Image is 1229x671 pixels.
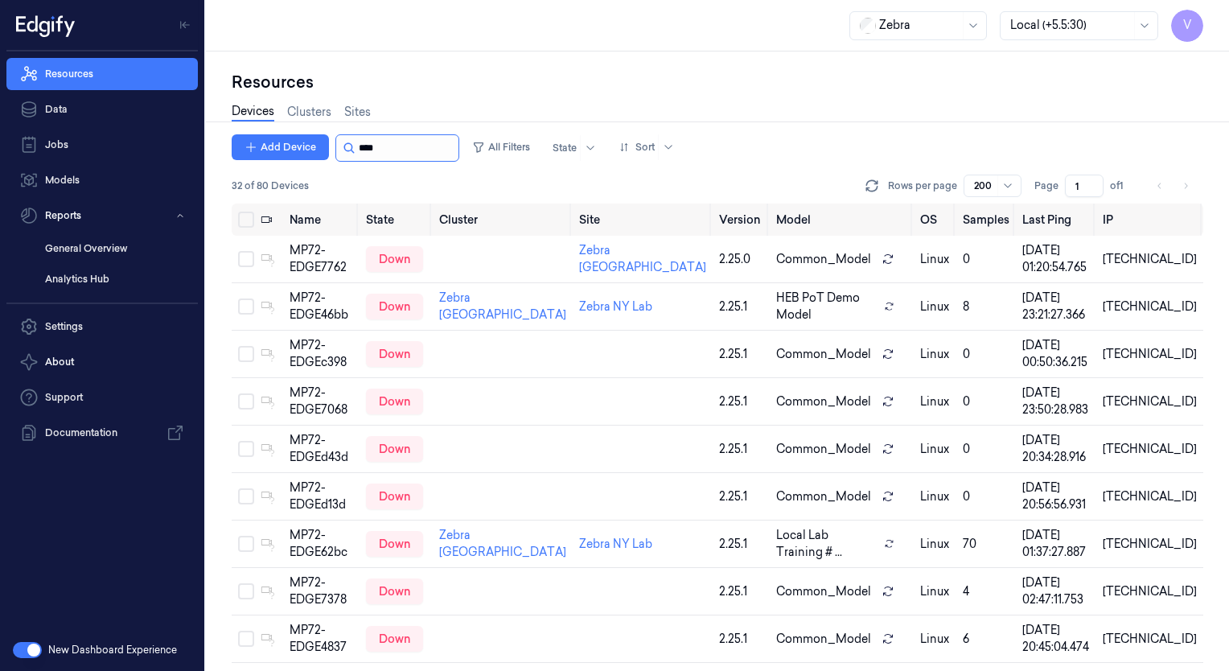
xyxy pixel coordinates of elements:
div: 70 [963,536,1009,553]
div: 0 [963,346,1009,363]
button: Select row [238,631,254,647]
div: 2.25.1 [719,536,764,553]
div: Resources [232,71,1203,93]
button: Select row [238,441,254,457]
th: Name [283,204,359,236]
div: [DATE] 23:50:28.983 [1022,385,1090,418]
div: 0 [963,393,1009,410]
button: Select row [238,393,254,410]
th: Last Ping [1016,204,1096,236]
div: 2.25.1 [719,298,764,315]
div: 8 [963,298,1009,315]
div: 2.25.1 [719,346,764,363]
div: MP72-EDGEd43d [290,432,352,466]
div: MP72-EDGEc398 [290,337,352,371]
span: Local Lab Training # ... [776,527,877,561]
div: 2.25.1 [719,583,764,600]
span: Common_Model [776,346,871,363]
a: Sites [344,104,371,121]
p: Rows per page [888,179,957,193]
th: Version [713,204,771,236]
p: linux [920,346,950,363]
button: Add Device [232,134,329,160]
button: V [1171,10,1203,42]
div: 2.25.1 [719,393,764,410]
button: Select row [238,583,254,599]
div: down [366,389,423,414]
div: MP72-EDGE7762 [290,242,352,276]
div: [TECHNICAL_ID] [1103,346,1197,363]
div: [DATE] 02:47:11.753 [1022,574,1090,608]
div: [DATE] 01:37:27.887 [1022,527,1090,561]
p: linux [920,393,950,410]
button: Select row [238,536,254,552]
div: [TECHNICAL_ID] [1103,536,1197,553]
span: HEB PoT Demo Model [776,290,877,323]
p: linux [920,488,950,505]
a: Settings [6,311,198,343]
th: Model [770,204,914,236]
div: [TECHNICAL_ID] [1103,298,1197,315]
a: Models [6,164,198,196]
div: down [366,531,423,557]
div: 6 [963,631,1009,648]
div: [TECHNICAL_ID] [1103,488,1197,505]
div: [DATE] 00:50:36.215 [1022,337,1090,371]
div: [TECHNICAL_ID] [1103,393,1197,410]
span: Common_Model [776,251,871,268]
a: Documentation [6,417,198,449]
p: linux [920,631,950,648]
div: down [366,626,423,652]
button: Toggle Navigation [172,12,198,38]
div: down [366,436,423,462]
div: 2.25.1 [719,631,764,648]
button: About [6,346,198,378]
div: 0 [963,488,1009,505]
div: MP72-EDGE46bb [290,290,352,323]
span: Common_Model [776,441,871,458]
button: Select row [238,346,254,362]
div: 0 [963,441,1009,458]
div: down [366,246,423,272]
th: State [360,204,433,236]
div: [DATE] 23:21:27.366 [1022,290,1090,323]
a: Analytics Hub [32,266,198,293]
th: IP [1096,204,1203,236]
span: Common_Model [776,488,871,505]
th: OS [914,204,956,236]
a: Clusters [287,104,331,121]
button: All Filters [466,134,536,160]
div: [TECHNICAL_ID] [1103,251,1197,268]
div: 2.25.0 [719,251,764,268]
a: Zebra [GEOGRAPHIC_DATA] [439,290,566,322]
div: [DATE] 20:56:56.931 [1022,480,1090,513]
a: Zebra NY Lab [579,537,652,551]
div: 2.25.1 [719,441,764,458]
nav: pagination [1149,175,1197,197]
a: Zebra [GEOGRAPHIC_DATA] [439,528,566,559]
span: Common_Model [776,631,871,648]
div: MP72-EDGEd13d [290,480,352,513]
th: Cluster [433,204,573,236]
th: Samples [956,204,1016,236]
button: Select row [238,298,254,315]
div: MP72-EDGE7378 [290,574,352,608]
div: 0 [963,251,1009,268]
div: down [366,341,423,367]
a: Resources [6,58,198,90]
a: Zebra NY Lab [579,299,652,314]
div: [TECHNICAL_ID] [1103,631,1197,648]
p: linux [920,298,950,315]
span: 32 of 80 Devices [232,179,309,193]
p: linux [920,583,950,600]
p: linux [920,536,950,553]
span: of 1 [1110,179,1136,193]
div: [TECHNICAL_ID] [1103,583,1197,600]
div: [DATE] 20:34:28.916 [1022,432,1090,466]
div: 4 [963,583,1009,600]
button: Select row [238,251,254,267]
div: MP72-EDGE4837 [290,622,352,656]
div: down [366,294,423,319]
div: 2.25.1 [719,488,764,505]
